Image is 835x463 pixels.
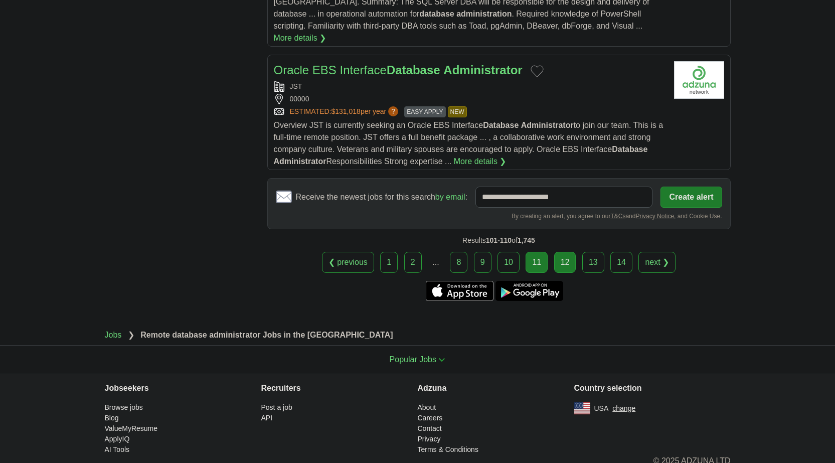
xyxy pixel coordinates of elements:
button: Create alert [660,187,722,208]
div: By creating an alert, you agree to our and , and Cookie Use. [276,212,722,221]
span: USA [594,403,609,414]
a: 10 [497,252,520,273]
strong: administration [456,10,512,18]
a: by email [435,193,465,201]
a: Privacy Notice [635,213,674,220]
a: 14 [610,252,632,273]
a: 13 [582,252,604,273]
a: Careers [418,414,443,422]
a: Privacy [418,435,441,443]
a: T&Cs [610,213,625,220]
a: next ❯ [638,252,676,273]
strong: Database [483,121,519,129]
a: More details ❯ [274,32,326,44]
div: 00000 [274,94,666,104]
a: Jobs [105,331,122,339]
img: US flag [574,402,590,414]
strong: Administrator [274,157,326,166]
h4: Country selection [574,374,731,402]
div: Results of [267,229,731,252]
a: 2 [404,252,422,273]
a: Contact [418,424,442,432]
a: ❮ previous [322,252,374,273]
span: ? [388,106,398,116]
a: Get the Android app [495,281,563,301]
strong: Database [612,145,647,153]
a: API [261,414,273,422]
a: Browse jobs [105,403,143,411]
div: ... [426,252,446,272]
button: Add to favorite jobs [531,65,544,77]
a: ApplyIQ [105,435,130,443]
a: Post a job [261,403,292,411]
span: 101-110 [486,236,512,244]
a: AI Tools [105,445,130,453]
a: Blog [105,414,119,422]
strong: Remote database administrator Jobs in the [GEOGRAPHIC_DATA] [140,331,393,339]
a: 1 [380,252,398,273]
a: Terms & Conditions [418,445,478,453]
div: JST [274,81,666,92]
strong: Database [387,63,440,77]
span: ❯ [128,331,134,339]
span: EASY APPLY [404,106,445,117]
a: 12 [554,252,576,273]
span: Overview JST is currently seeking an Oracle EBS Interface to join our team. This is a full-time r... [274,121,663,166]
span: Popular Jobs [390,355,436,364]
img: Company logo [674,61,724,99]
strong: Administrator [443,63,522,77]
a: About [418,403,436,411]
a: More details ❯ [454,156,507,168]
a: 9 [474,252,491,273]
a: ESTIMATED:$131,018per year? [290,106,401,117]
span: Receive the newest jobs for this search : [296,191,467,203]
div: 11 [526,252,548,273]
img: toggle icon [438,358,445,362]
a: Get the iPhone app [426,281,493,301]
strong: database [419,10,454,18]
a: Oracle EBS InterfaceDatabase Administrator [274,63,523,77]
span: 1,745 [518,236,535,244]
span: $131,018 [331,107,360,115]
span: NEW [448,106,467,117]
button: change [612,403,635,414]
a: ValueMyResume [105,424,158,432]
strong: Administrator [521,121,574,129]
a: 8 [450,252,467,273]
